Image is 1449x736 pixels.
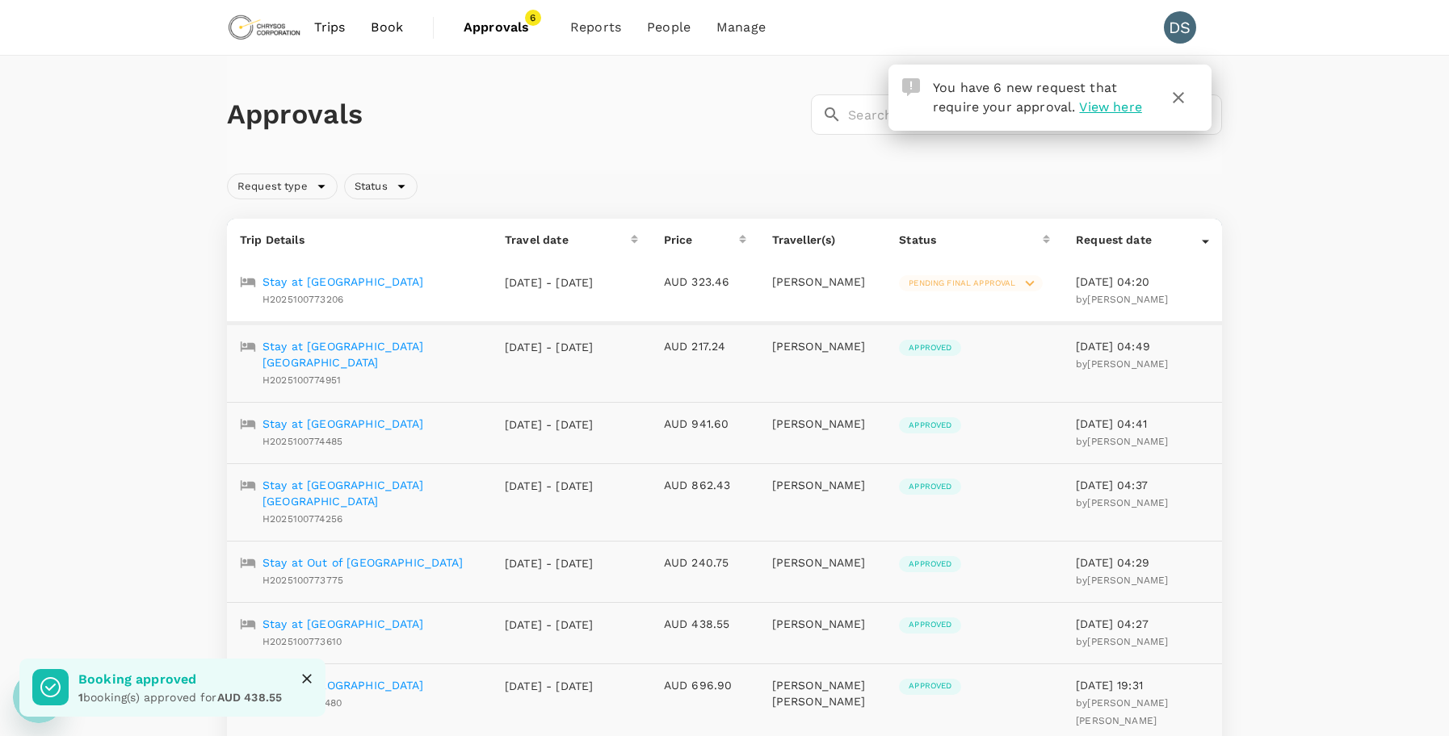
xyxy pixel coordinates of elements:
p: AUD 217.24 [664,338,746,354]
span: by [1076,575,1168,586]
p: [DATE] 04:20 [1076,274,1209,290]
span: [PERSON_NAME] [PERSON_NAME] [1076,697,1168,727]
span: [PERSON_NAME] [1087,575,1168,586]
span: [PERSON_NAME] [1087,294,1168,305]
span: Approved [899,342,961,353]
span: H2025100774256 [262,513,342,525]
span: Pending final approval [899,278,1025,289]
span: H2025100774951 [262,374,341,386]
span: Reports [570,18,621,37]
p: Booking approved [78,670,282,689]
img: Chrysos Corporation [227,10,301,45]
p: AUD 862.43 [664,477,746,493]
span: by [1076,636,1168,647]
span: Approved [899,558,961,570]
span: H2025100773610 [262,636,342,647]
span: Trips [314,18,346,37]
b: 1 [78,691,83,704]
p: [DATE] - [DATE] [505,678,594,694]
span: by [1076,497,1168,508]
span: Book [371,18,403,37]
p: [PERSON_NAME] [772,338,874,354]
span: People [647,18,691,37]
p: [DATE] 04:49 [1076,338,1209,354]
a: Stay at [GEOGRAPHIC_DATA] [262,416,423,432]
p: [DATE] - [DATE] [505,339,594,355]
span: Status [345,179,397,194]
a: Stay at [GEOGRAPHIC_DATA] [GEOGRAPHIC_DATA] [262,338,479,370]
span: H2025100773206 [262,294,343,305]
span: by [1076,697,1168,727]
p: [DATE] - [DATE] [505,478,594,494]
p: booking(s) approved for [78,689,282,705]
p: AUD 696.90 [664,677,746,693]
button: Close [295,667,319,691]
p: [DATE] - [DATE] [505,416,594,433]
p: AUD 240.75 [664,554,746,571]
div: Travel date [505,232,631,248]
span: [PERSON_NAME] [1087,358,1168,370]
span: [PERSON_NAME] [1087,497,1168,508]
span: by [1076,294,1168,305]
a: Stay at [GEOGRAPHIC_DATA] [GEOGRAPHIC_DATA] [262,477,479,509]
img: Approval Request [902,78,920,96]
p: [DATE] 04:29 [1076,554,1209,571]
span: AUD 438.55 [217,691,283,704]
span: Request type [228,179,317,194]
p: [DATE] - [DATE] [505,617,594,633]
a: Stay at [GEOGRAPHIC_DATA] [262,677,423,693]
p: [PERSON_NAME] [772,616,874,632]
div: DS [1164,11,1196,44]
a: Stay at [GEOGRAPHIC_DATA] [262,616,423,632]
div: Status [899,232,1043,248]
div: Status [344,174,418,199]
p: AUD 941.60 [664,416,746,432]
p: Traveller(s) [772,232,874,248]
span: Manage [716,18,766,37]
span: [PERSON_NAME] [1087,636,1168,647]
input: Search by travellers, trips, or destination [848,94,1222,135]
p: [DATE] - [DATE] [505,274,594,291]
a: Stay at Out of [GEOGRAPHIC_DATA] [262,554,463,571]
p: [DATE] 04:27 [1076,616,1209,632]
p: [PERSON_NAME] [772,416,874,432]
p: AUD 323.46 [664,274,746,290]
span: Approved [899,619,961,630]
p: [DATE] - [DATE] [505,555,594,571]
a: Stay at [GEOGRAPHIC_DATA] [262,274,423,290]
p: [DATE] 04:41 [1076,416,1209,432]
p: Trip Details [240,232,479,248]
span: Approvals [464,18,544,37]
span: [PERSON_NAME] [1087,436,1168,447]
p: [PERSON_NAME] [772,274,874,290]
span: Approved [899,680,961,692]
span: 6 [525,10,541,26]
div: Request date [1076,232,1202,248]
span: View here [1079,99,1141,115]
span: by [1076,358,1168,370]
span: Approved [899,420,961,431]
iframe: Button to launch messaging window [13,671,65,723]
span: Approved [899,481,961,492]
p: [PERSON_NAME] [772,554,874,571]
p: [PERSON_NAME] [772,477,874,493]
p: AUD 438.55 [664,616,746,632]
span: You have 6 new request that require your approval. [933,80,1117,115]
p: [PERSON_NAME] [PERSON_NAME] [772,677,874,709]
span: H2025100774485 [262,436,342,447]
p: [DATE] 04:37 [1076,477,1209,493]
div: Price [664,232,739,248]
span: by [1076,436,1168,447]
div: Pending final approval [899,275,1042,291]
h1: Approvals [227,98,804,132]
span: H2025100773775 [262,575,343,586]
p: [DATE] 19:31 [1076,677,1209,693]
div: Request type [227,174,338,199]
